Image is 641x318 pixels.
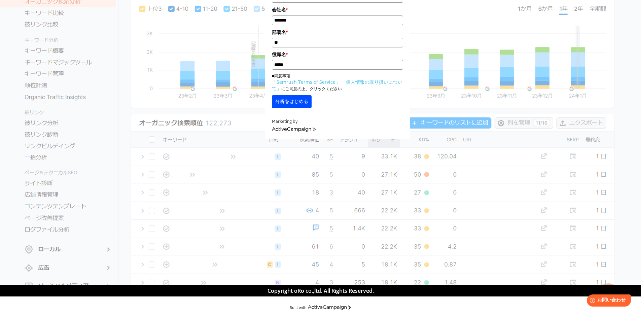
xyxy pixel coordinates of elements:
[272,95,312,108] button: 分析をはじめる
[581,292,634,311] iframe: Help widget launcher
[289,305,307,310] div: Built with
[272,79,340,85] a: 「Semrush Terms of Service」
[272,118,403,125] div: Marketing by
[272,6,403,13] label: 会社名
[272,29,403,36] label: 部署名
[272,79,402,92] a: 「個人情報の取り扱いについて」
[272,51,403,58] label: 役職名
[272,73,403,92] p: ■同意事項 にご同意の上、クリックください
[268,287,374,294] span: Copyright oRo co.,ltd. All Rights Reserved.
